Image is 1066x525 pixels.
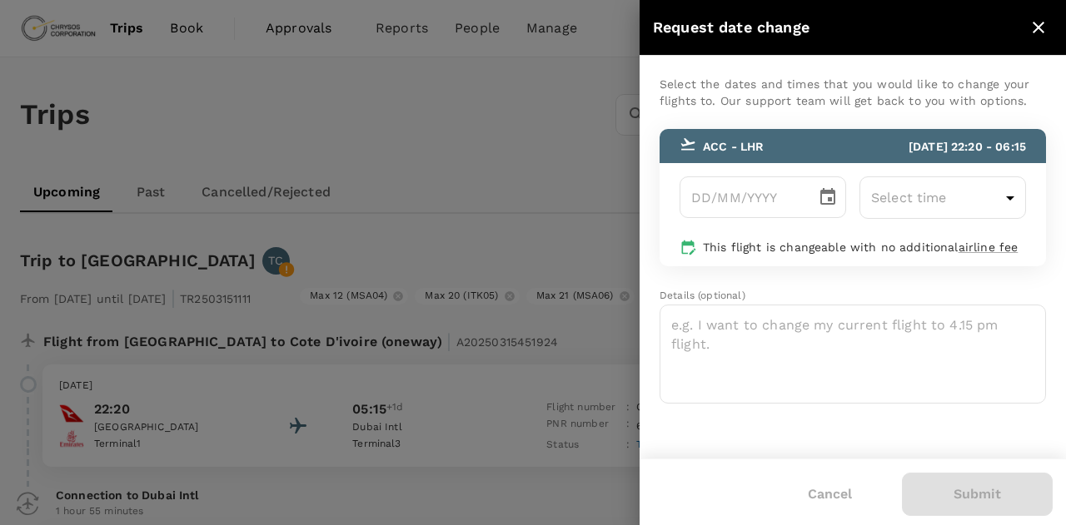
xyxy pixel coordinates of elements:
span: [DATE] 22:20 - 06:15 [909,140,1026,153]
span: Details (optional) [660,290,745,301]
span: Select the dates and times that you would like to change your flights to. Our support team will g... [660,77,1029,107]
div: Request date change [653,16,1024,40]
button: Choose date [811,181,844,214]
input: DD/MM/YYYY [680,176,804,218]
span: ACC - LHR [703,140,764,153]
p: Select time [871,188,999,208]
button: Cancel [785,473,875,515]
p: This flight is changeable with no additional [703,239,1026,255]
button: close [1024,13,1053,42]
span: airline fee [959,240,1019,254]
div: Select time [859,176,1026,219]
